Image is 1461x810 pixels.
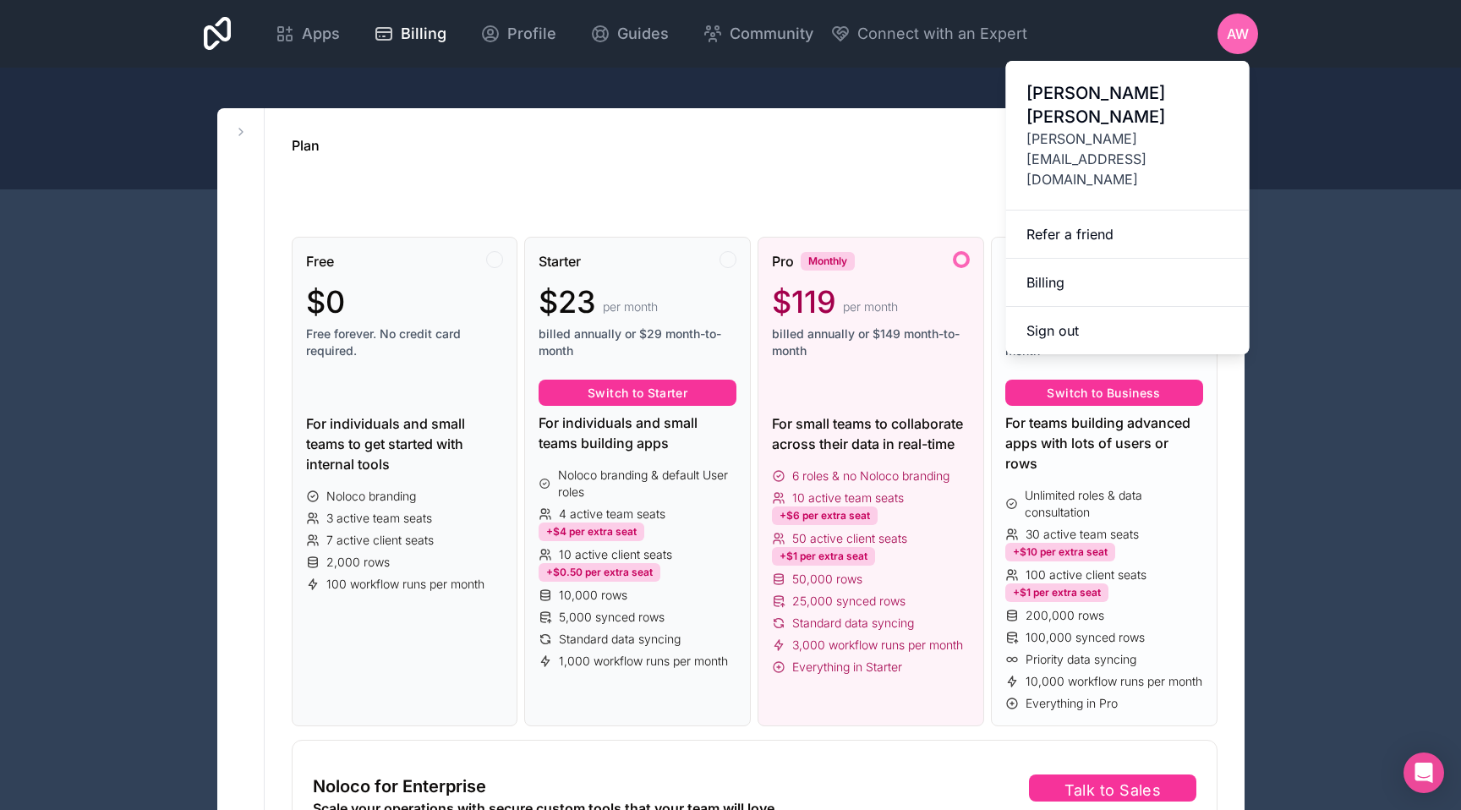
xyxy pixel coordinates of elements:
span: 4 active team seats [559,506,665,523]
span: 10,000 workflow runs per month [1026,673,1202,690]
a: Community [689,15,827,52]
span: 100 workflow runs per month [326,576,484,593]
div: For small teams to collaborate across their data in real-time [772,413,970,454]
span: billed annually or $149 month-to-month [772,326,970,359]
span: billed annually or $29 month-to-month [539,326,736,359]
button: Switch to Starter [539,380,736,407]
a: Profile [467,15,570,52]
span: Starter [539,251,581,271]
span: [PERSON_NAME][EMAIL_ADDRESS][DOMAIN_NAME] [1026,129,1229,189]
a: Billing [360,15,460,52]
span: Profile [507,22,556,46]
span: $0 [306,285,345,319]
button: Connect with an Expert [830,22,1027,46]
span: 10 active client seats [559,546,672,563]
span: 10,000 rows [559,587,627,604]
span: 10 active team seats [792,490,904,506]
span: Free [306,251,334,271]
span: Free forever. No credit card required. [306,326,504,359]
span: per month [603,298,658,315]
span: 100 active client seats [1026,566,1146,583]
span: Standard data syncing [559,631,681,648]
span: AW [1227,24,1249,44]
span: Connect with an Expert [857,22,1027,46]
span: Apps [302,22,340,46]
span: 100,000 synced rows [1026,629,1145,646]
span: Noloco branding [326,488,416,505]
button: Sign out [1006,307,1250,354]
span: per month [843,298,898,315]
button: Switch to Business [1005,380,1203,407]
span: $23 [539,285,596,319]
span: 25,000 synced rows [792,593,906,610]
div: +$1 per extra seat [772,547,875,566]
a: Guides [577,15,682,52]
span: Standard data syncing [792,615,914,632]
span: 3,000 workflow runs per month [792,637,963,654]
span: Everything in Pro [1026,695,1118,712]
span: 200,000 rows [1026,607,1104,624]
span: 7 active client seats [326,532,434,549]
span: Community [730,22,813,46]
div: For teams building advanced apps with lots of users or rows [1005,413,1203,473]
h1: Plan [292,135,320,156]
span: Unlimited roles & data consultation [1025,487,1202,521]
div: +$4 per extra seat [539,523,644,541]
span: Priority data syncing [1026,651,1136,668]
a: Apps [261,15,353,52]
span: Billing [401,22,446,46]
button: Talk to Sales [1029,774,1196,802]
span: 3 active team seats [326,510,432,527]
div: +$1 per extra seat [1005,583,1108,602]
span: Guides [617,22,669,46]
div: Monthly [801,252,855,271]
div: +$10 per extra seat [1005,543,1115,561]
span: Everything in Starter [792,659,902,676]
span: [PERSON_NAME] [PERSON_NAME] [1026,81,1229,129]
div: For individuals and small teams building apps [539,413,736,453]
a: Billing [1006,259,1250,307]
span: 2,000 rows [326,554,390,571]
span: 5,000 synced rows [559,609,665,626]
span: 50,000 rows [792,571,862,588]
span: $119 [772,285,836,319]
span: 30 active team seats [1026,526,1139,543]
span: 6 roles & no Noloco branding [792,468,949,484]
div: Open Intercom Messenger [1404,753,1444,793]
span: 50 active client seats [792,530,907,547]
span: Pro [772,251,794,271]
span: 1,000 workflow runs per month [559,653,728,670]
div: For individuals and small teams to get started with internal tools [306,413,504,474]
a: Refer a friend [1006,211,1250,259]
span: Noloco for Enterprise [313,774,486,798]
div: +$6 per extra seat [772,506,878,525]
span: Noloco branding & default User roles [558,467,736,501]
div: +$0.50 per extra seat [539,563,660,582]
